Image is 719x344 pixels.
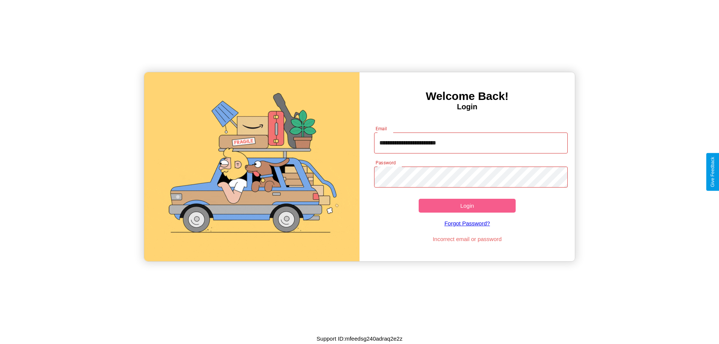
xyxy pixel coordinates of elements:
p: Support ID: mfeedsg240adraq2e2z [316,334,402,344]
img: gif [144,72,359,261]
label: Email [376,125,387,132]
div: Give Feedback [710,157,715,187]
a: Forgot Password? [370,213,564,234]
label: Password [376,159,395,166]
h4: Login [359,103,575,111]
button: Login [419,199,516,213]
p: Incorrect email or password [370,234,564,244]
h3: Welcome Back! [359,90,575,103]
